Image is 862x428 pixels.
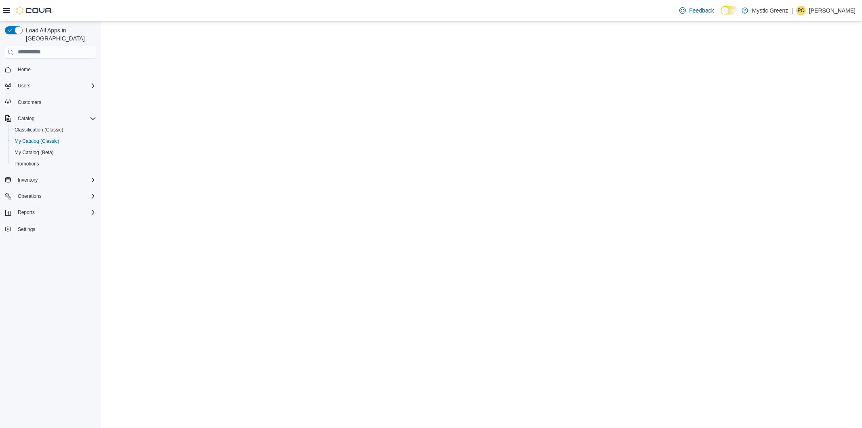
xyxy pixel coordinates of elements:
[752,6,788,15] p: Mystic Greenz
[15,175,41,185] button: Inventory
[15,81,34,91] button: Users
[15,114,38,123] button: Catalog
[15,64,96,74] span: Home
[8,158,99,170] button: Promotions
[11,125,96,135] span: Classification (Classic)
[15,65,34,74] a: Home
[15,138,59,144] span: My Catalog (Classic)
[15,225,38,234] a: Settings
[15,161,39,167] span: Promotions
[8,124,99,136] button: Classification (Classic)
[18,209,35,216] span: Reports
[2,64,99,75] button: Home
[16,6,53,15] img: Cova
[11,136,96,146] span: My Catalog (Classic)
[15,175,96,185] span: Inventory
[2,174,99,186] button: Inventory
[676,2,717,19] a: Feedback
[15,81,96,91] span: Users
[15,127,63,133] span: Classification (Classic)
[796,6,806,15] div: Phillip Coleman
[18,83,30,89] span: Users
[798,6,805,15] span: PC
[2,191,99,202] button: Operations
[2,80,99,91] button: Users
[15,149,54,156] span: My Catalog (Beta)
[11,159,96,169] span: Promotions
[721,6,738,15] input: Dark Mode
[15,208,96,217] span: Reports
[15,97,96,107] span: Customers
[15,208,38,217] button: Reports
[11,125,67,135] a: Classification (Classic)
[18,99,41,106] span: Customers
[15,191,96,201] span: Operations
[809,6,856,15] p: [PERSON_NAME]
[15,191,45,201] button: Operations
[15,114,96,123] span: Catalog
[2,207,99,218] button: Reports
[15,224,96,234] span: Settings
[11,148,96,157] span: My Catalog (Beta)
[5,60,96,256] nav: Complex example
[689,6,714,15] span: Feedback
[23,26,96,42] span: Load All Apps in [GEOGRAPHIC_DATA]
[18,115,34,122] span: Catalog
[15,97,44,107] a: Customers
[8,136,99,147] button: My Catalog (Classic)
[8,147,99,158] button: My Catalog (Beta)
[18,193,42,199] span: Operations
[791,6,793,15] p: |
[11,159,42,169] a: Promotions
[2,96,99,108] button: Customers
[2,223,99,235] button: Settings
[18,177,38,183] span: Inventory
[18,226,35,233] span: Settings
[2,113,99,124] button: Catalog
[11,148,57,157] a: My Catalog (Beta)
[11,136,63,146] a: My Catalog (Classic)
[18,66,31,73] span: Home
